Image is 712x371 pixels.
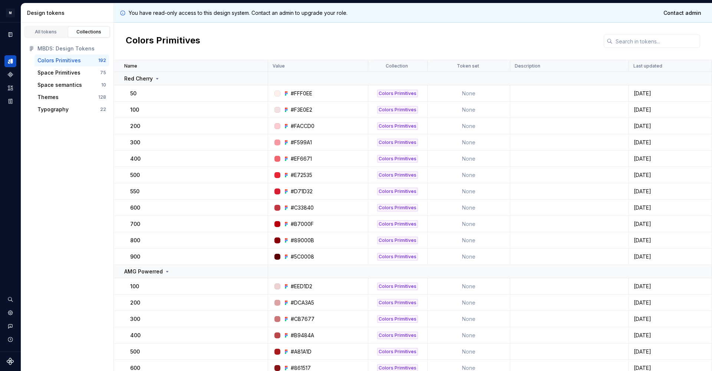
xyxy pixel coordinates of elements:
td: None [428,327,511,344]
p: 400 [130,332,141,339]
p: 50 [130,90,136,97]
div: [DATE] [629,139,711,146]
a: Typography22 [34,104,109,115]
p: Last updated [633,63,662,69]
div: [DATE] [629,283,711,290]
p: 400 [130,155,141,162]
div: [DATE] [629,332,711,339]
div: #E72535 [291,171,312,179]
div: Space semantics [37,81,82,89]
div: 10 [101,82,106,88]
div: [DATE] [629,315,711,323]
div: Colors Primitives [377,299,418,306]
svg: Supernova Logo [7,358,14,365]
button: Colors Primitives192 [34,55,109,66]
div: 75 [100,70,106,76]
div: Colors Primitives [377,171,418,179]
td: None [428,232,511,249]
div: [DATE] [629,348,711,355]
p: 600 [130,204,140,211]
a: Assets [4,82,16,94]
p: 700 [130,220,140,228]
div: Collections [70,29,108,35]
td: None [428,183,511,200]
p: 500 [130,171,140,179]
td: None [428,200,511,216]
td: None [428,311,511,327]
div: [DATE] [629,90,711,97]
p: 300 [130,139,140,146]
a: Contact admin [659,6,706,20]
p: 800 [130,237,140,244]
p: 100 [130,106,139,114]
p: Description [515,63,540,69]
div: #DCA3A5 [291,299,314,306]
a: Storybook stories [4,95,16,107]
div: All tokens [27,29,65,35]
div: M [6,9,15,17]
div: [DATE] [629,299,711,306]
p: AMG Powerred [124,268,163,275]
div: Colors Primitives [377,283,418,290]
div: Design tokens [27,9,111,17]
div: Colors Primitives [377,204,418,211]
div: #89000B [291,237,314,244]
div: #F599A1 [291,139,312,146]
div: [DATE] [629,122,711,130]
div: #D71D32 [291,188,313,195]
div: Colors Primitives [37,57,81,64]
button: Space semantics10 [34,79,109,91]
td: None [428,118,511,134]
div: #EED1D2 [291,283,312,290]
td: None [428,249,511,265]
div: Colors Primitives [377,348,418,355]
div: [DATE] [629,204,711,211]
p: You have read-only access to this design system. Contact an admin to upgrade your role. [129,9,347,17]
div: Colors Primitives [377,332,418,339]
p: Token set [457,63,479,69]
button: Search ⌘K [4,293,16,305]
button: Themes128 [34,91,109,103]
td: None [428,216,511,232]
div: Components [4,69,16,81]
td: None [428,151,511,167]
div: Colors Primitives [377,220,418,228]
button: Space Primitives75 [34,67,109,79]
a: Design tokens [4,55,16,67]
div: Colors Primitives [377,106,418,114]
div: [DATE] [629,253,711,260]
div: MBDS: Design Tokens [37,45,106,52]
p: Value [273,63,285,69]
div: [DATE] [629,171,711,179]
div: #A81A1D [291,348,311,355]
p: 200 [130,122,140,130]
td: None [428,167,511,183]
div: #C33840 [291,204,314,211]
div: 128 [98,94,106,100]
h2: Colors Primitives [126,35,200,48]
div: #CB7677 [291,315,314,323]
p: Collection [386,63,408,69]
a: Settings [4,307,16,319]
a: Documentation [4,29,16,40]
div: [DATE] [629,237,711,244]
td: None [428,85,511,102]
div: Colors Primitives [377,155,418,162]
div: Themes [37,93,59,101]
div: Colors Primitives [377,122,418,130]
div: [DATE] [629,155,711,162]
div: [DATE] [629,188,711,195]
div: #5C0008 [291,253,314,260]
td: None [428,102,511,118]
p: 100 [130,283,139,290]
td: None [428,134,511,151]
div: Space Primitives [37,69,80,76]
